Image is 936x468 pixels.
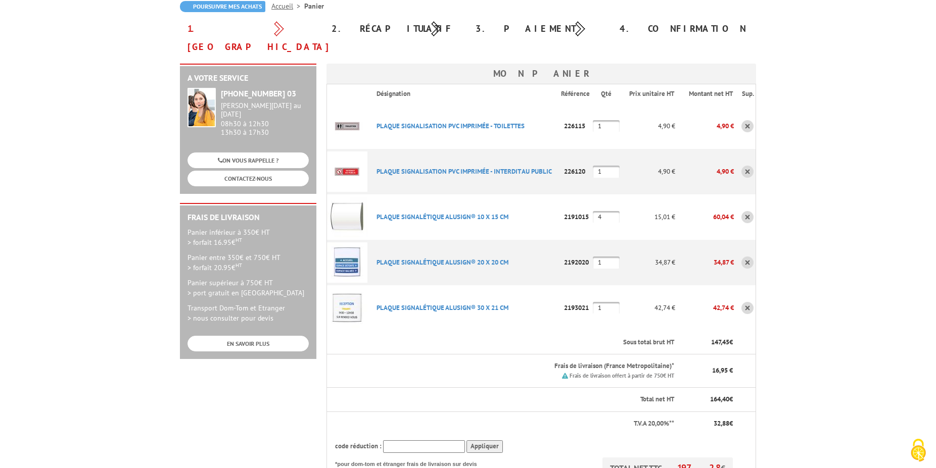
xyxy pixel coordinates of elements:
[368,331,676,354] th: Sous total brut HT
[188,88,216,127] img: widget-service.jpg
[734,84,756,103] th: Sup.
[327,151,367,192] img: PLAQUE SIGNALISATION PVC IMPRIMéE - INTERDIT AU PUBLIC
[683,338,733,347] p: €
[712,366,733,375] span: 16,95 €
[620,163,675,180] p: 4,90 €
[377,167,552,176] a: PLAQUE SIGNALISATION PVC IMPRIMéE - INTERDIT AU PUBLIC
[180,20,324,56] div: 1. [GEOGRAPHIC_DATA]
[620,117,675,135] p: 4,90 €
[710,395,729,403] span: 164,40
[561,163,592,180] p: 226120
[683,395,733,404] p: €
[377,213,508,221] a: PLAQUE SIGNALéTIQUE ALUSIGN® 10 X 15 CM
[620,253,675,271] p: 34,87 €
[188,263,242,272] span: > forfait 20.95€
[236,262,242,269] sup: HT
[188,213,309,222] h2: Frais de Livraison
[324,20,468,38] div: 2. Récapitulatif
[675,253,734,271] p: 34,87 €
[221,101,309,119] div: [PERSON_NAME][DATE] au [DATE]
[561,208,592,226] p: 2191015
[304,1,324,11] li: Panier
[377,122,525,130] a: PLAQUE SIGNALISATION PVC IMPRIMéE - TOILETTES
[327,106,367,146] img: PLAQUE SIGNALISATION PVC IMPRIMéE - TOILETTES
[188,152,309,168] a: ON VOUS RAPPELLE ?
[335,442,382,450] span: code réduction :
[326,64,756,84] h3: Mon panier
[188,288,304,297] span: > port gratuit en [GEOGRAPHIC_DATA]
[620,299,675,317] p: 42,74 €
[675,299,734,317] p: 42,74 €
[675,208,734,226] p: 60,04 €
[327,197,367,237] img: PLAQUE SIGNALéTIQUE ALUSIGN® 10 X 15 CM
[236,236,242,243] sup: HT
[188,238,242,247] span: > forfait 16.95€
[570,372,674,379] small: Frais de livraison offert à partir de 750€ HT
[683,419,733,429] p: €
[188,303,309,323] p: Transport Dom-Tom et Etranger
[188,171,309,186] a: CONTACTEZ-NOUS
[628,89,674,99] p: Prix unitaire HT
[188,74,309,83] h2: A votre service
[368,84,561,103] th: Désignation
[675,163,734,180] p: 4,90 €
[561,89,591,99] p: Référence
[335,419,674,429] p: T.V.A 20,00%**
[561,117,592,135] p: 226115
[561,299,592,317] p: 2193021
[906,438,931,463] img: Cookies (fenêtre modale)
[188,314,273,323] span: > nous consulter pour devis
[466,440,503,453] input: Appliquer
[620,208,675,226] p: 15,01 €
[221,101,309,136] div: 08h30 à 12h30 13h30 à 17h30
[901,434,936,468] button: Cookies (fenêtre modale)
[221,88,296,98] strong: [PHONE_NUMBER] 03
[562,373,568,379] img: picto.png
[188,252,309,273] p: Panier entre 350€ et 750€ HT
[377,258,508,267] a: PLAQUE SIGNALéTIQUE ALUSIGN® 20 X 20 CM
[271,2,304,11] a: Accueil
[327,288,367,328] img: PLAQUE SIGNALéTIQUE ALUSIGN® 30 X 21 CM
[377,303,508,312] a: PLAQUE SIGNALéTIQUE ALUSIGN® 30 X 21 CM
[561,253,592,271] p: 2192020
[188,278,309,298] p: Panier supérieur à 750€ HT
[675,117,734,135] p: 4,90 €
[327,242,367,283] img: PLAQUE SIGNALéTIQUE ALUSIGN® 20 X 20 CM
[335,395,674,404] p: Total net HT
[683,89,733,99] p: Montant net HT
[714,419,729,428] span: 32,88
[593,84,620,103] th: Qté
[612,20,756,38] div: 4. Confirmation
[180,1,265,12] a: Poursuivre mes achats
[188,336,309,351] a: EN SAVOIR PLUS
[468,20,612,38] div: 3. Paiement
[377,361,675,371] p: Frais de livraison (France Metropolitaine)*
[711,338,729,346] span: 147,45
[188,227,309,247] p: Panier inférieur à 350€ HT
